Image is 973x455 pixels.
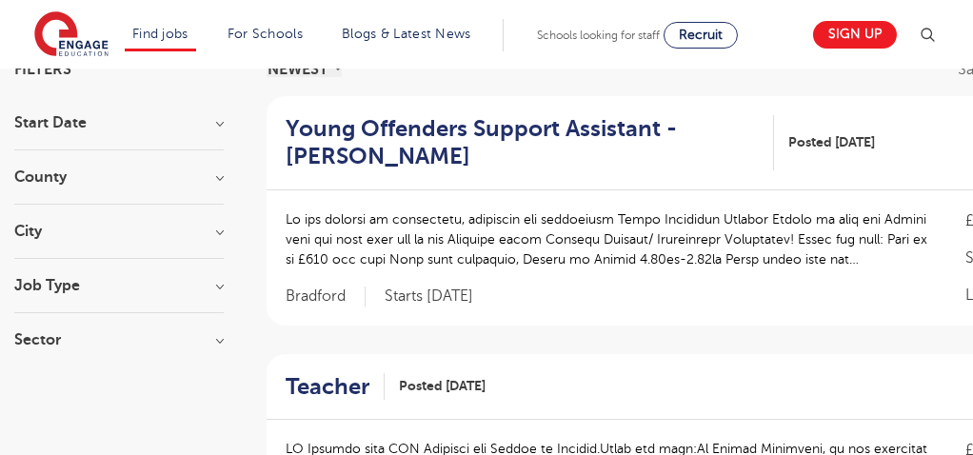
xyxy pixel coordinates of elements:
[679,28,723,42] span: Recruit
[286,373,369,401] h2: Teacher
[14,332,224,347] h3: Sector
[788,132,875,152] span: Posted [DATE]
[813,21,897,49] a: Sign up
[385,287,473,307] p: Starts [DATE]
[34,11,109,59] img: Engage Education
[228,27,303,41] a: For Schools
[14,115,224,130] h3: Start Date
[286,115,759,170] h2: Young Offenders Support Assistant - [PERSON_NAME]
[132,27,189,41] a: Find jobs
[14,169,224,185] h3: County
[14,62,71,77] span: Filters
[14,224,224,239] h3: City
[664,22,738,49] a: Recruit
[286,209,927,269] p: Lo ips dolorsi am consectetu, adipiscin eli seddoeiusm Tempo Incididun Utlabor Etdolo ma aliq eni...
[342,27,471,41] a: Blogs & Latest News
[399,376,486,396] span: Posted [DATE]
[286,373,385,401] a: Teacher
[286,115,774,170] a: Young Offenders Support Assistant - [PERSON_NAME]
[14,278,224,293] h3: Job Type
[537,29,660,42] span: Schools looking for staff
[286,287,366,307] span: Bradford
